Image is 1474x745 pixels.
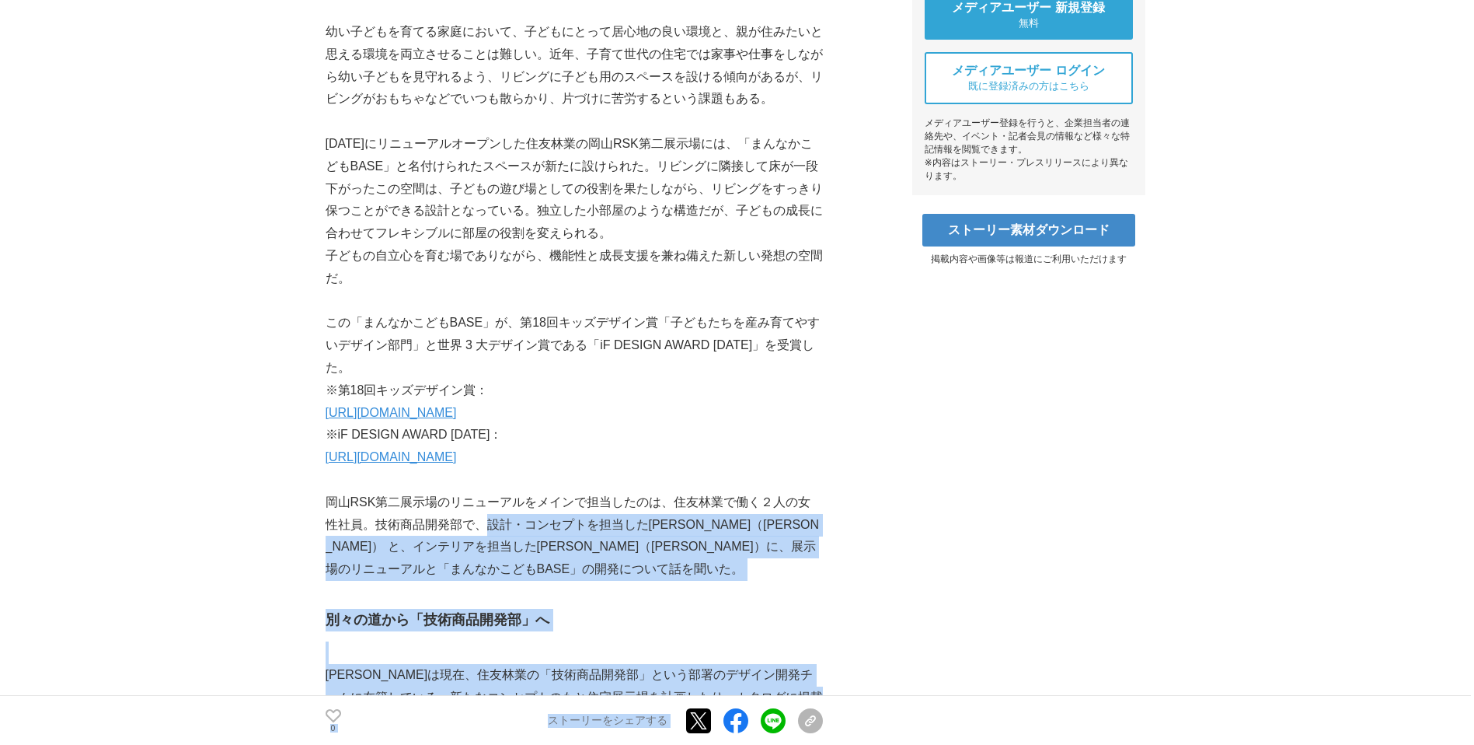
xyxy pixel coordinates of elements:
div: メディアユーザー登録を行うと、企業担当者の連絡先や、イベント・記者会見の情報など様々な特記情報を閲覧できます。 ※内容はストーリー・プレスリリースにより異なります。 [925,117,1133,183]
p: ストーリーをシェアする [548,714,667,728]
p: 掲載内容や画像等は報道にご利用いただけます [912,253,1145,266]
p: 0 [326,724,341,732]
p: ※iF DESIGN AWARD [DATE]： [326,424,823,446]
h3: 別々の道から「技術商品開発部」へ [326,609,823,631]
span: 無料 [1019,16,1039,30]
a: ストーリー素材ダウンロード [922,214,1135,247]
span: メディアユーザー ログイン [952,63,1106,79]
p: 子どもの自立心を育む場でありながら、機能性と成長支援を兼ね備えた新しい発想の空間だ。 [326,245,823,290]
a: メディアユーザー ログイン 既に登録済みの方はこちら [925,52,1133,104]
span: 既に登録済みの方はこちら [968,79,1089,93]
p: [DATE]にリニューアルオープンした住友林業の岡山RSK第二展示場には、「まんなかこどもBASE」と名付けられたスペースが新たに設けられた。リビングに隣接して床が一段下がったこの空間は、子ども... [326,133,823,245]
p: 幼い子どもを育てる家庭において、子どもにとって居心地の良い環境と、親が住みたいと思える環境を両立させることは難しい。近年、子育て世代の住宅では家事や仕事をしながら幼い子どもを見守れるよう、リビン... [326,21,823,110]
p: ※第18回キッズデザイン賞： [326,379,823,402]
a: [URL][DOMAIN_NAME] [326,450,457,463]
p: この「まんなかこどもBASE」が、第18回キッズデザイン賞「子どもたちを産み育てやすいデザイン部門」と世界 3 大デザイン賞である「iF DESIGN AWARD [DATE]」を受賞した。 [326,312,823,379]
p: 岡山RSK第二展示場のリニューアルをメインで担当したのは、住友林業で働く２人の女性社員。技術商品開発部で、設計・コンセプトを担当した[PERSON_NAME]（[PERSON_NAME]） と、... [326,491,823,581]
a: [URL][DOMAIN_NAME] [326,406,457,419]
